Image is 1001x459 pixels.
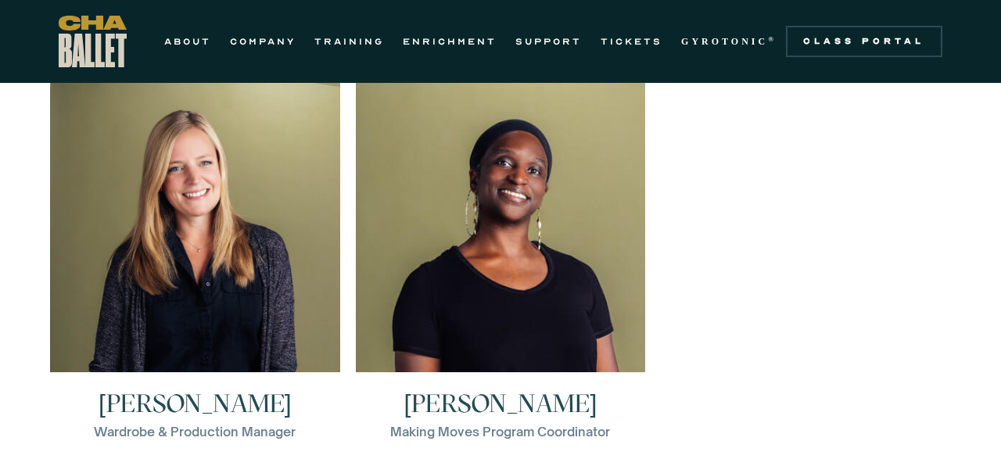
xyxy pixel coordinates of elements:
a: Class Portal [786,26,942,57]
a: COMPANY [230,32,296,51]
sup: ® [768,35,777,43]
a: TICKETS [601,32,662,51]
h3: [PERSON_NAME] [99,391,292,416]
a: [PERSON_NAME]Wardrobe & Production Manager [50,83,340,442]
a: [PERSON_NAME]Making Moves Program Coordinator [356,83,646,442]
a: ENRICHMENT [403,32,497,51]
div: Class Portal [795,35,933,48]
a: SUPPORT [515,32,582,51]
a: home [59,16,127,67]
a: TRAINING [314,32,384,51]
div: Wardrobe & Production Manager [94,422,296,441]
h3: [PERSON_NAME] [404,391,597,416]
a: ABOUT [164,32,211,51]
strong: GYROTONIC [681,36,768,47]
div: Making Moves Program Coordinator [390,422,610,441]
a: GYROTONIC® [681,32,777,51]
